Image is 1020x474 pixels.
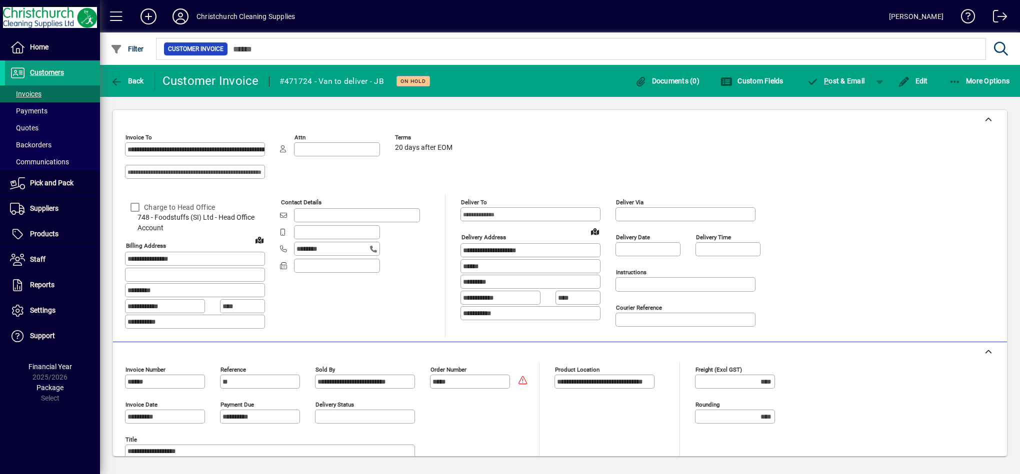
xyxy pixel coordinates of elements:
span: Filter [110,45,144,53]
mat-label: Sold by [315,366,335,373]
mat-label: Deliver via [616,199,643,206]
span: Documents (0) [634,77,699,85]
a: Quotes [5,119,100,136]
button: Add [132,7,164,25]
span: 748 - Foodstuffs (SI) Ltd - Head Office Account [125,212,265,233]
mat-label: Rounding [695,401,719,408]
button: Custom Fields [718,72,786,90]
span: Back [110,77,144,85]
div: Christchurch Cleaning Supplies [196,8,295,24]
div: #471724 - Van to deliver - JB [279,73,384,89]
span: Payments [10,107,47,115]
span: Staff [30,255,45,263]
span: ost & Email [807,77,865,85]
mat-label: Deliver To [461,199,487,206]
span: Invoices [10,90,41,98]
mat-label: Order number [430,366,466,373]
span: Support [30,332,55,340]
span: More Options [949,77,1010,85]
mat-label: Delivery time [696,234,731,241]
a: Invoices [5,85,100,102]
a: Payments [5,102,100,119]
span: Pick and Pack [30,179,73,187]
button: Back [108,72,146,90]
span: Quotes [10,124,38,132]
span: 20 days after EOM [395,144,452,152]
div: [PERSON_NAME] [889,8,943,24]
a: Knowledge Base [953,2,975,34]
a: Support [5,324,100,349]
mat-label: Title [125,436,137,443]
a: Suppliers [5,196,100,221]
a: Home [5,35,100,60]
mat-label: Invoice number [125,366,165,373]
mat-label: Freight (excl GST) [695,366,742,373]
app-page-header-button: Back [100,72,155,90]
mat-label: Reference [220,366,246,373]
a: Pick and Pack [5,171,100,196]
span: Financial Year [28,363,72,371]
span: Home [30,43,48,51]
span: On hold [400,78,426,84]
span: Custom Fields [720,77,783,85]
button: Filter [108,40,146,58]
span: Suppliers [30,204,58,212]
button: More Options [946,72,1012,90]
mat-label: Delivery status [315,401,354,408]
a: Products [5,222,100,247]
span: Terms [395,134,455,141]
mat-label: Product location [555,366,599,373]
button: Documents (0) [632,72,702,90]
a: Backorders [5,136,100,153]
span: P [824,77,828,85]
span: Reports [30,281,54,289]
span: Settings [30,306,55,314]
a: View on map [587,223,603,239]
span: Edit [898,77,928,85]
mat-label: Courier Reference [616,304,662,311]
a: Communications [5,153,100,170]
button: Edit [895,72,930,90]
mat-label: Instructions [616,269,646,276]
mat-label: Delivery date [616,234,650,241]
span: Customer Invoice [168,44,223,54]
mat-label: Attn [294,134,305,141]
mat-label: Invoice To [125,134,152,141]
div: Customer Invoice [162,73,259,89]
mat-label: Invoice date [125,401,157,408]
a: Logout [985,2,1007,34]
button: Profile [164,7,196,25]
a: View on map [251,232,267,248]
span: Backorders [10,141,51,149]
span: Communications [10,158,69,166]
mat-label: Payment due [220,401,254,408]
span: Package [36,384,63,392]
button: Post & Email [802,72,870,90]
a: Reports [5,273,100,298]
span: Products [30,230,58,238]
a: Settings [5,298,100,323]
a: Staff [5,247,100,272]
span: Customers [30,68,64,76]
